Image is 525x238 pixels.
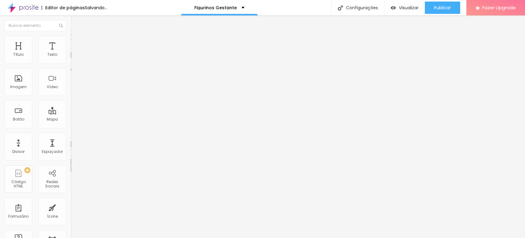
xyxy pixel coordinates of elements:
[13,117,24,121] div: Botão
[384,2,425,14] button: Visualizar
[85,6,107,10] div: Salvando...
[194,6,237,10] p: Figurinos Gestante
[434,5,451,10] span: Publicar
[399,5,419,10] span: Visualizar
[482,5,516,10] span: Fazer Upgrade
[47,214,58,219] div: Ícone
[12,150,25,154] div: Divisor
[391,5,396,10] img: view-1.svg
[13,52,24,57] div: Título
[42,150,63,154] div: Espaçador
[8,214,29,219] div: Formulário
[47,52,57,57] div: Texto
[71,15,525,238] iframe: Editor
[10,85,27,89] div: Imagem
[338,5,343,10] img: Icone
[47,85,58,89] div: Vídeo
[47,117,58,121] div: Mapa
[425,2,460,14] button: Publicar
[59,24,63,27] img: Icone
[40,180,64,189] div: Redes Sociais
[6,180,30,189] div: Código HTML
[42,6,85,10] div: Editor de páginas
[5,20,66,31] input: Buscar elemento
